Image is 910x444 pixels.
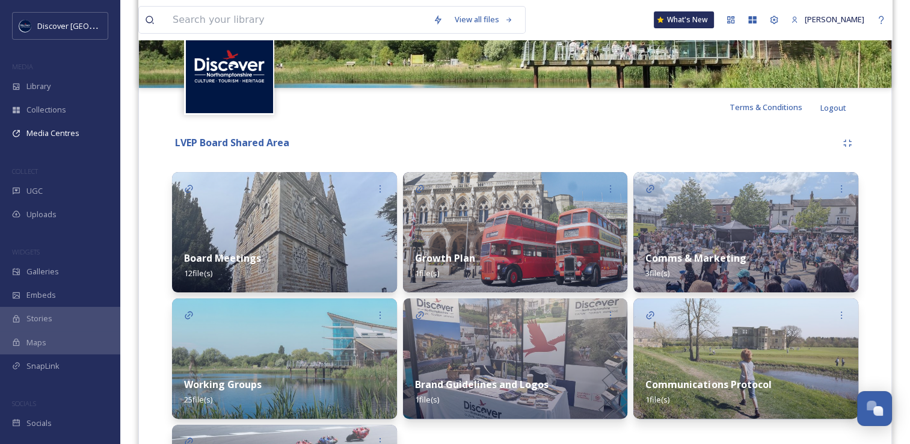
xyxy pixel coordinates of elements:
[654,11,714,28] a: What's New
[26,289,56,301] span: Embeds
[186,26,273,113] img: Untitled%20design%20%282%29.png
[415,251,475,265] strong: Growth Plan
[184,394,212,405] span: 25 file(s)
[415,378,549,391] strong: Brand Guidelines and Logos
[403,298,628,419] img: 71c7b32b-ac08-45bd-82d9-046af5700af1.jpg
[415,394,439,405] span: 1 file(s)
[167,7,427,33] input: Search your library
[645,394,669,405] span: 1 file(s)
[184,251,261,265] strong: Board Meetings
[37,20,147,31] span: Discover [GEOGRAPHIC_DATA]
[26,313,52,324] span: Stories
[633,298,858,419] img: 0c84a837-7e82-45db-8c4d-a7cc46ec2f26.jpg
[449,8,519,31] a: View all files
[645,251,746,265] strong: Comms & Marketing
[12,167,38,176] span: COLLECT
[645,378,771,391] strong: Communications Protocol
[730,100,820,114] a: Terms & Conditions
[12,399,36,408] span: SOCIALS
[785,8,870,31] a: [PERSON_NAME]
[26,266,59,277] span: Galleries
[26,418,52,429] span: Socials
[633,172,858,292] img: 4f441ff7-a847-461b-aaa5-c19687a46818.jpg
[172,172,397,292] img: 5bb6497d-ede2-4272-a435-6cca0481cbbd.jpg
[26,185,43,197] span: UGC
[645,268,669,279] span: 3 file(s)
[184,268,212,279] span: 12 file(s)
[805,14,864,25] span: [PERSON_NAME]
[26,337,46,348] span: Maps
[175,136,289,149] strong: LVEP Board Shared Area
[26,209,57,220] span: Uploads
[26,128,79,139] span: Media Centres
[172,298,397,419] img: 5e704d69-6593-43ce-b5d6-cc1eb7eb219d.jpg
[26,360,60,372] span: SnapLink
[26,104,66,116] span: Collections
[19,20,31,32] img: Untitled%20design%20%282%29.png
[403,172,628,292] img: ed4df81f-8162-44f3-84ed-da90e9d03d77.jpg
[12,247,40,256] span: WIDGETS
[857,391,892,426] button: Open Chat
[820,102,846,113] span: Logout
[12,62,33,71] span: MEDIA
[26,81,51,92] span: Library
[730,102,802,113] span: Terms & Conditions
[184,378,262,391] strong: Working Groups
[415,268,439,279] span: 1 file(s)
